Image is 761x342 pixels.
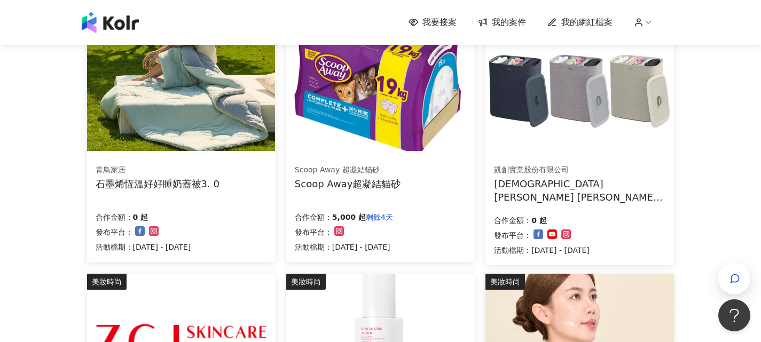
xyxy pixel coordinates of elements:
a: 我的案件 [478,17,526,28]
p: 剩餘4天 [366,211,393,224]
div: 美妝時尚 [485,274,525,290]
img: logo [82,12,139,33]
div: 凱創實業股份有限公司 [494,165,665,176]
div: 石墨烯恆溫好好睡奶蓋被3. 0 [96,177,219,190]
span: 我的案件 [492,17,526,28]
img: 石墨烯恆溫好好睡奶蓋被3. 0 [87,10,275,151]
p: 活動檔期：[DATE] - [DATE] [494,244,590,257]
p: 活動檔期：[DATE] - [DATE] [96,241,191,253]
p: 0 起 [531,214,547,227]
p: 活動檔期：[DATE] - [DATE] [295,241,393,253]
div: 美妝時尚 [286,274,326,290]
iframe: Help Scout Beacon - Open [718,299,750,331]
div: 美妝時尚 [87,274,127,290]
p: 發布平台： [494,229,531,242]
div: [DEMOGRAPHIC_DATA][PERSON_NAME] [PERSON_NAME] Tota 90L 分類洗衣籃(三格) [494,177,665,204]
p: 合作金額： [96,211,133,224]
a: 我的網紅檔案 [547,17,613,28]
span: 我的網紅檔案 [561,17,613,28]
div: 青鳥家居 [96,165,219,176]
p: 5,000 起 [332,211,366,224]
div: Scoop Away 超凝結貓砂 [295,165,401,176]
span: 我要接案 [422,17,457,28]
div: Scoop Away超凝結貓砂 [295,177,401,190]
p: 發布平台： [96,226,133,238]
p: 合作金額： [295,211,332,224]
p: 發布平台： [295,226,332,238]
p: 合作金額： [494,214,531,227]
p: 0 起 [133,211,148,224]
img: 英國Joseph Joseph Tota 90L 分類洗衣籃(三格) [485,10,673,151]
a: 我要接案 [409,17,457,28]
img: Scoop Away超凝結貓砂 [286,10,474,151]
